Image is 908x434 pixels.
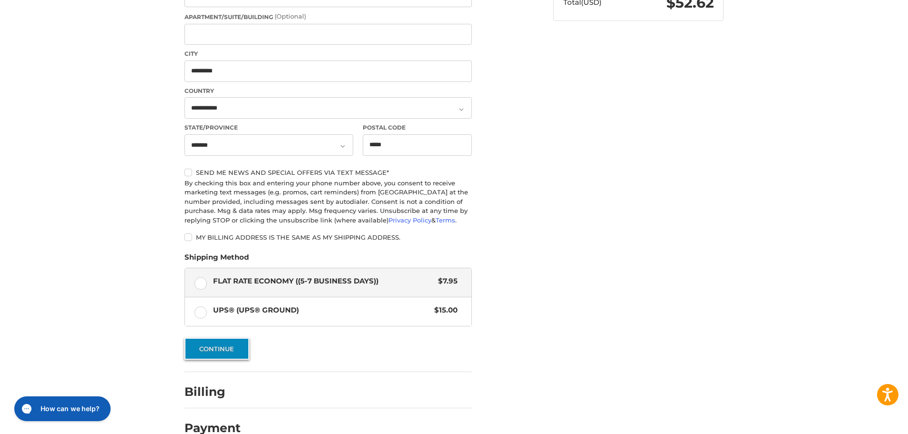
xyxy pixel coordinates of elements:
[429,305,458,316] span: $15.00
[10,393,113,424] iframe: Gorgias live chat messenger
[275,12,306,20] small: (Optional)
[184,384,240,399] h2: Billing
[184,179,472,225] div: By checking this box and entering your phone number above, you consent to receive marketing text ...
[213,305,430,316] span: UPS® (UPS® Ground)
[184,123,353,132] label: State/Province
[184,252,249,267] legend: Shipping Method
[184,50,472,58] label: City
[433,276,458,287] span: $7.95
[213,276,434,287] span: Flat Rate Economy ((5-7 Business Days))
[184,169,472,176] label: Send me news and special offers via text message*
[388,216,431,224] a: Privacy Policy
[184,87,472,95] label: Country
[184,12,472,21] label: Apartment/Suite/Building
[184,233,472,241] label: My billing address is the same as my shipping address.
[184,338,249,360] button: Continue
[436,216,455,224] a: Terms
[363,123,472,132] label: Postal Code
